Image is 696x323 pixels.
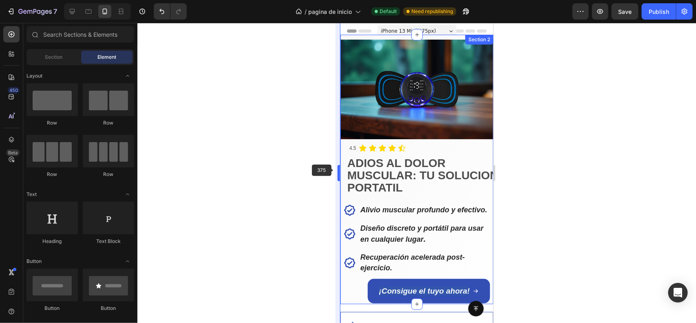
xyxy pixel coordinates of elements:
strong: PORTATIL [7,158,62,171]
strong: Alivio muscular profundo y efectivo. [20,183,147,191]
a: ¡Consigue el tuyo ahora! [27,256,150,281]
button: 7 [3,3,61,20]
div: Row [83,119,134,127]
p: 7 [53,7,57,16]
span: pagina de inicio [308,7,352,16]
div: Rich Text Editor. Editing area: main [19,181,156,194]
strong: ¡Consigue el tuyo ahora! [39,264,130,272]
strong: . [83,212,86,221]
span: Text [27,191,37,198]
input: Search Sections & Elements [27,26,134,42]
span: Section [45,53,63,61]
div: Section 2 [126,13,151,20]
div: Rich Text Editor. Editing area: main [19,228,156,252]
strong: en cualquier lugar [20,212,83,221]
div: Heading [27,238,78,245]
div: Beta [6,149,20,156]
div: Button [27,305,78,312]
span: Button [27,258,42,265]
span: Toggle open [121,69,134,82]
span: Element [97,53,116,61]
div: Text Block [83,238,134,245]
span: Toggle open [121,188,134,201]
div: Undo/Redo [154,3,187,20]
button: Publish [642,3,676,20]
div: Publish [649,7,669,16]
span: Default [380,8,397,15]
iframe: Design area [340,23,493,323]
div: Row [27,171,78,178]
div: Button [83,305,134,312]
strong: MUSCULAR: TU SOLUCION [7,146,158,159]
span: / [305,7,307,16]
span: Save [619,8,632,15]
div: Open Intercom Messenger [668,283,688,303]
div: Rich Text Editor. Editing area: main [19,199,156,223]
div: Row [27,119,78,127]
strong: ADIOS AL DOLOR [7,134,105,147]
div: Rich Text Editor. Editing area: main [6,134,159,173]
strong: Diseño discreto y portátil para usar [20,201,143,209]
div: Row [83,171,134,178]
span: Layout [27,72,42,80]
button: Save [612,3,639,20]
strong: Recuperación acelerada post-ejercicio. [20,230,124,249]
span: Need republishing [411,8,453,15]
span: 375 [312,165,331,176]
span: Toggle open [121,255,134,268]
div: 450 [8,87,20,94]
